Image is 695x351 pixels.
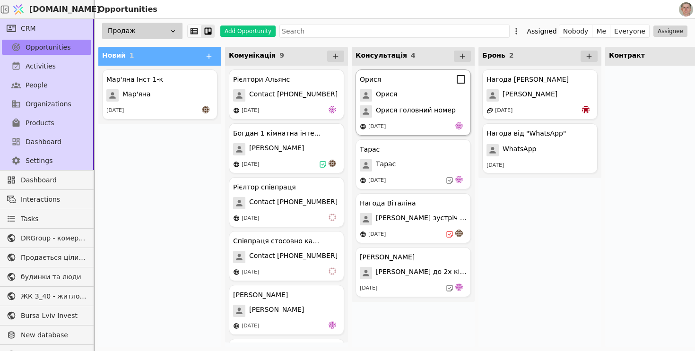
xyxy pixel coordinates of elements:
div: Нагода Віталіна [360,198,416,208]
span: Новий [102,51,126,59]
img: Logo [11,0,26,18]
img: de [455,283,463,291]
span: Settings [26,156,52,166]
a: People [2,77,91,93]
span: 9 [279,51,284,59]
a: [DOMAIN_NAME] [9,0,95,18]
a: Tasks [2,211,91,226]
span: DRGroup - комерційна нерухоомість [21,233,87,243]
img: online-store.svg [360,123,366,130]
img: vi [329,214,336,221]
a: New database [2,327,91,342]
span: [PERSON_NAME] [503,89,557,102]
img: vi [329,267,336,275]
span: Tasks [21,214,39,224]
div: Assigned [527,25,556,38]
span: WhatsApp [503,144,536,156]
span: Contact [PHONE_NUMBER] [249,251,338,263]
span: Interactions [21,195,87,205]
span: CRM [21,24,36,34]
a: Продається цілий будинок [PERSON_NAME] нерухомість [2,250,91,265]
div: Нагода від "WhatsApp"WhatsApp[DATE] [482,123,598,173]
span: Орися головний номер [376,105,456,118]
span: People [26,80,48,90]
button: Add Opportunity [220,26,276,37]
a: Dashboard [2,172,91,188]
div: Нагода Віталіна[PERSON_NAME] зустріч 13.08[DATE]an [356,193,471,243]
span: Контракт [609,51,645,59]
div: [DATE] [495,107,513,115]
div: Тарас [360,145,380,154]
div: Рієлтори Альянс [233,75,290,85]
div: [PERSON_NAME][PERSON_NAME][DATE]de [229,285,344,335]
img: de [329,106,336,113]
div: Богдан 1 кімнатна інтерес[PERSON_NAME][DATE]an [229,123,344,173]
span: [PERSON_NAME] зустріч 13.08 [376,213,467,225]
span: 4 [411,51,416,59]
button: Everyone [610,25,649,38]
div: [DATE] [368,231,386,239]
span: Activities [26,61,56,71]
div: [DATE] [242,214,259,223]
span: Opportunities [26,43,71,52]
span: [PERSON_NAME] [249,305,304,317]
img: online-store.svg [233,323,240,329]
button: Me [592,25,610,38]
img: online-store.svg [233,107,240,114]
span: Contact [PHONE_NUMBER] [249,197,338,209]
a: Bursa Lviv Invest [2,308,91,323]
span: Консультація [356,51,407,59]
img: online-store.svg [233,161,240,168]
button: Nobody [559,25,593,38]
a: Activities [2,59,91,74]
span: Продається цілий будинок [PERSON_NAME] нерухомість [21,253,87,263]
img: online-store.svg [233,269,240,275]
span: 1 [130,51,134,59]
a: Interactions [2,192,91,207]
div: Богдан 1 кімнатна інтерес [233,128,323,138]
span: будинки та люди [21,272,87,282]
div: [DATE] [242,322,259,330]
div: Рієлтор співпраця [233,182,296,192]
div: [DATE] [242,161,259,169]
a: Dashboard [2,134,91,149]
span: [DOMAIN_NAME] [29,4,100,15]
div: Мар'яна Інст 1-к [106,75,163,85]
div: Рієлтори АльянсContact [PHONE_NUMBER][DATE]de [229,69,344,120]
div: Орися [360,75,381,85]
img: de [455,176,463,183]
div: Співпраця стосовно канцелярії [233,236,323,246]
div: [DATE] [242,107,259,115]
span: Contact [PHONE_NUMBER] [249,89,338,102]
div: Продаж [102,23,182,39]
div: [DATE] [242,268,259,276]
div: [DATE] [368,177,386,185]
div: Рієлтор співпрацяContact [PHONE_NUMBER][DATE]vi [229,177,344,227]
div: Співпраця стосовно канцеляріїContact [PHONE_NUMBER][DATE]vi [229,231,344,281]
span: [PERSON_NAME] до 2х кімнатної [376,267,467,279]
a: CRM [2,21,91,36]
span: [PERSON_NAME] [249,143,304,155]
div: [PERSON_NAME][PERSON_NAME] до 2х кімнатної[DATE]de [356,247,471,297]
img: de [329,321,336,329]
div: Мар'яна Інст 1-кМар'яна[DATE]an [102,69,217,120]
span: New database [21,330,87,340]
a: Settings [2,153,91,168]
div: ОрисяОрисяОрися головний номер[DATE]de [356,69,471,136]
span: Dashboard [26,137,61,147]
img: an [455,230,463,237]
button: Assignee [653,26,687,37]
div: Нагода від "WhatsApp" [486,128,566,138]
span: Products [26,118,54,128]
a: будинки та люди [2,269,91,284]
span: Мар'яна [122,89,151,102]
div: [PERSON_NAME] [233,290,288,300]
img: 1560949290925-CROPPED-IMG_0201-2-.jpg [679,2,693,17]
span: Bursa Lviv Invest [21,311,87,321]
span: Орися [376,89,397,102]
span: Бронь [482,51,505,59]
div: Нагода [PERSON_NAME][PERSON_NAME][DATE]bo [482,69,598,120]
div: ТарасТарас[DATE]de [356,139,471,189]
img: an [329,160,336,167]
div: [PERSON_NAME] [360,252,415,262]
